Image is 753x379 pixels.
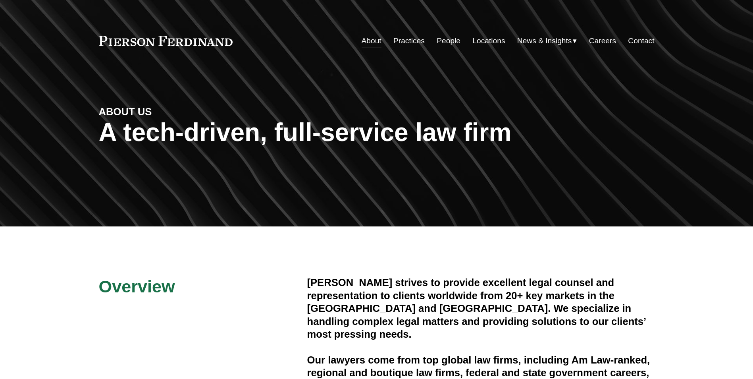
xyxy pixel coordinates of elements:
[307,276,655,340] h4: [PERSON_NAME] strives to provide excellent legal counsel and representation to clients worldwide ...
[99,118,655,147] h1: A tech-driven, full-service law firm
[99,106,152,117] strong: ABOUT US
[628,33,654,48] a: Contact
[517,33,577,48] a: folder dropdown
[99,277,175,296] span: Overview
[517,34,572,48] span: News & Insights
[472,33,505,48] a: Locations
[362,33,381,48] a: About
[437,33,460,48] a: People
[393,33,425,48] a: Practices
[589,33,616,48] a: Careers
